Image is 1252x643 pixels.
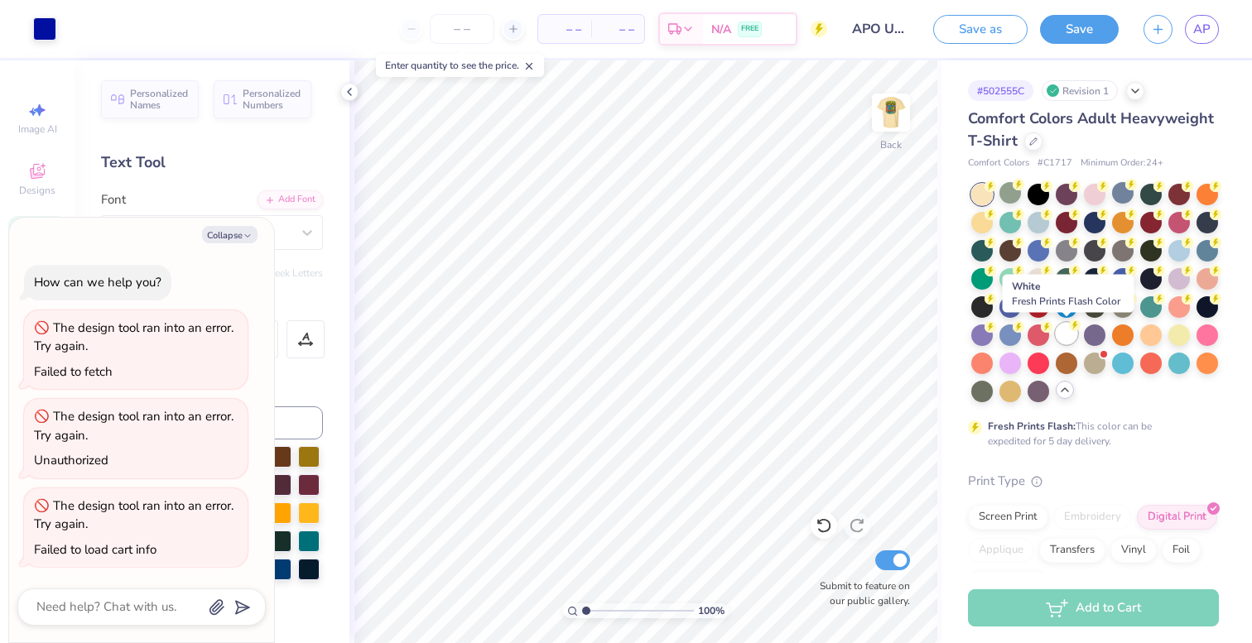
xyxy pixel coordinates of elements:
[988,419,1192,449] div: This color can be expedited for 5 day delivery.
[34,408,234,444] div: The design tool ran into an error. Try again.
[840,12,921,46] input: Untitled Design
[811,578,910,608] label: Submit to feature on our public gallery.
[1185,15,1219,44] a: AP
[1042,80,1118,101] div: Revision 1
[880,137,902,152] div: Back
[34,541,156,558] div: Failed to load cart info
[968,538,1034,563] div: Applique
[968,505,1048,530] div: Screen Print
[1038,156,1072,170] span: # C1717
[430,14,494,44] input: – –
[34,319,234,355] div: The design tool ran into an error. Try again.
[1039,538,1105,563] div: Transfers
[968,80,1033,101] div: # 502555C
[202,226,258,243] button: Collapse
[1110,538,1157,563] div: Vinyl
[1012,295,1120,308] span: Fresh Prints Flash Color
[968,472,1219,491] div: Print Type
[19,184,55,197] span: Designs
[741,23,758,35] span: FREE
[101,190,126,209] label: Font
[130,88,189,111] span: Personalized Names
[988,420,1076,433] strong: Fresh Prints Flash:
[34,497,234,533] div: The design tool ran into an error. Try again.
[258,190,323,209] div: Add Font
[601,21,634,38] span: – –
[698,603,725,618] span: 100 %
[1137,505,1217,530] div: Digital Print
[34,274,161,290] div: How can we help you?
[711,21,731,38] span: N/A
[874,96,908,129] img: Back
[34,363,113,380] div: Failed to fetch
[1193,20,1211,39] span: AP
[18,122,57,136] span: Image AI
[1040,15,1119,44] button: Save
[968,156,1029,170] span: Comfort Colors
[548,21,581,38] span: – –
[243,88,301,111] span: Personalized Numbers
[933,15,1028,44] button: Save as
[1081,156,1163,170] span: Minimum Order: 24 +
[1162,538,1201,563] div: Foil
[1053,505,1132,530] div: Embroidery
[101,151,323,174] div: Text Tool
[34,452,108,468] div: Unauthorized
[968,571,1048,596] div: Rhinestones
[1003,275,1134,313] div: White
[376,54,544,77] div: Enter quantity to see the price.
[968,108,1214,151] span: Comfort Colors Adult Heavyweight T-Shirt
